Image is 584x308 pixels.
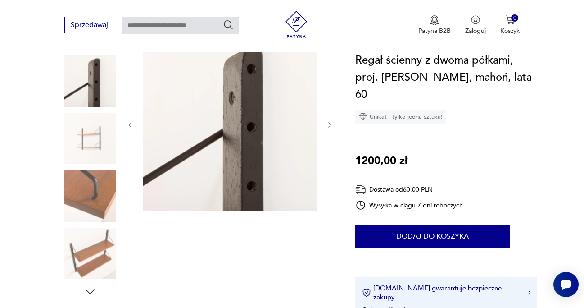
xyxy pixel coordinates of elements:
[64,23,114,29] a: Sprzedawaj
[465,27,486,35] p: Zaloguj
[511,14,519,22] div: 0
[471,15,480,24] img: Ikonka użytkownika
[500,15,520,35] button: 0Koszyk
[362,284,531,302] button: [DOMAIN_NAME] gwarantuje bezpieczne zakupy
[355,110,446,124] div: Unikat - tylko jedna sztuka!
[64,17,114,33] button: Sprzedawaj
[355,52,538,103] h1: Regał ścienny z dwoma półkami, proj. [PERSON_NAME], mahoń, lata 60
[355,200,463,211] div: Wysyłka w ciągu 7 dni roboczych
[355,152,407,170] p: 1200,00 zł
[355,225,510,248] button: Dodaj do koszyka
[500,27,520,35] p: Koszyk
[528,290,531,295] img: Ikona strzałki w prawo
[418,15,451,35] button: Patyna B2B
[355,184,366,195] img: Ikona dostawy
[64,113,116,164] img: Zdjęcie produktu Regał ścienny z dwoma półkami, proj. Poul Cadovius, mahoń, lata 60
[64,228,116,279] img: Zdjęcie produktu Regał ścienny z dwoma półkami, proj. Poul Cadovius, mahoń, lata 60
[143,37,317,211] img: Zdjęcie produktu Regał ścienny z dwoma półkami, proj. Poul Cadovius, mahoń, lata 60
[359,113,367,121] img: Ikona diamentu
[283,11,310,38] img: Patyna - sklep z meblami i dekoracjami vintage
[430,15,439,25] img: Ikona medalu
[355,184,463,195] div: Dostawa od 60,00 PLN
[465,15,486,35] button: Zaloguj
[553,272,579,297] iframe: Smartsupp widget button
[418,15,451,35] a: Ikona medaluPatyna B2B
[223,19,234,30] button: Szukaj
[64,55,116,106] img: Zdjęcie produktu Regał ścienny z dwoma półkami, proj. Poul Cadovius, mahoń, lata 60
[506,15,515,24] img: Ikona koszyka
[64,170,116,221] img: Zdjęcie produktu Regał ścienny z dwoma półkami, proj. Poul Cadovius, mahoń, lata 60
[418,27,451,35] p: Patyna B2B
[362,288,371,297] img: Ikona certyfikatu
